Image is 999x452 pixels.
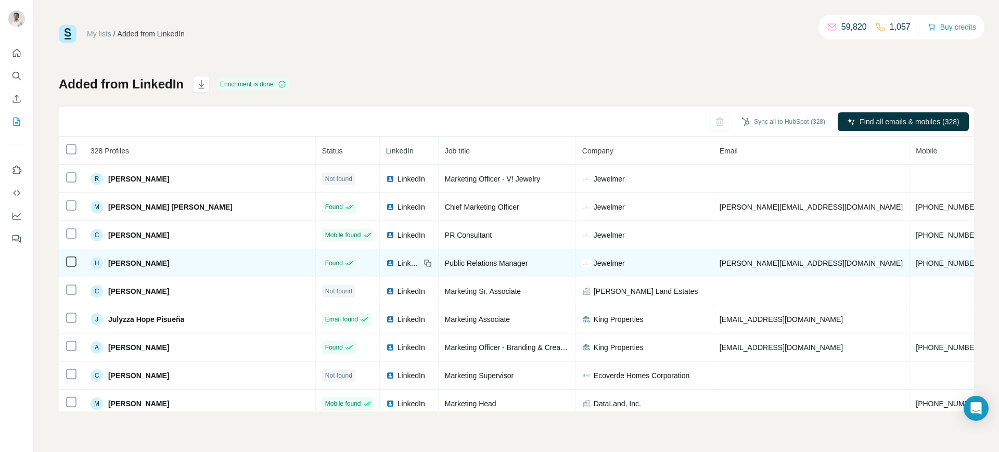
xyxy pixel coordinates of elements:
[113,29,116,39] li: /
[325,174,352,184] span: Not found
[916,343,981,352] span: [PHONE_NUMBER]
[87,30,111,38] a: My lists
[916,259,981,267] span: [PHONE_NUMBER]
[8,229,25,248] button: Feedback
[108,202,233,212] span: [PERSON_NAME] [PERSON_NAME]
[445,287,521,295] span: Marketing Sr. Associate
[386,371,394,380] img: LinkedIn logo
[594,174,625,184] span: Jewelmer
[91,257,103,269] div: H
[386,287,394,295] img: LinkedIn logo
[928,20,976,34] button: Buy credits
[445,147,470,155] span: Job title
[582,203,591,211] img: company-logo
[582,259,591,267] img: company-logo
[582,315,591,324] img: company-logo
[108,174,169,184] span: [PERSON_NAME]
[398,230,425,240] span: LinkedIn
[386,399,394,408] img: LinkedIn logo
[59,76,184,93] h1: Added from LinkedIn
[8,161,25,179] button: Use Surfe on LinkedIn
[594,342,644,353] span: King Properties
[594,258,625,268] span: Jewelmer
[445,399,496,408] span: Marketing Head
[91,313,103,326] div: J
[108,286,169,296] span: [PERSON_NAME]
[398,342,425,353] span: LinkedIn
[445,315,510,324] span: Marketing Associate
[325,399,361,408] span: Mobile found
[108,258,169,268] span: [PERSON_NAME]
[720,203,903,211] span: [PERSON_NAME][EMAIL_ADDRESS][DOMAIN_NAME]
[582,147,613,155] span: Company
[398,174,425,184] span: LinkedIn
[594,230,625,240] span: Jewelmer
[325,230,361,240] span: Mobile found
[322,147,343,155] span: Status
[325,259,343,268] span: Found
[916,203,981,211] span: [PHONE_NUMBER]
[445,371,514,380] span: Marketing Supervisor
[91,285,103,298] div: C
[720,315,843,324] span: [EMAIL_ADDRESS][DOMAIN_NAME]
[860,117,959,127] span: Find all emails & mobiles (328)
[108,230,169,240] span: [PERSON_NAME]
[841,21,867,33] p: 59,820
[594,314,644,325] span: King Properties
[445,203,519,211] span: Chief Marketing Officer
[217,78,289,91] div: Enrichment is done
[398,398,425,409] span: LinkedIn
[445,231,492,239] span: PR Consultant
[91,147,129,155] span: 328 Profiles
[8,10,25,27] img: Avatar
[916,399,981,408] span: [PHONE_NUMBER]
[108,342,169,353] span: [PERSON_NAME]
[398,286,425,296] span: LinkedIn
[582,343,591,352] img: company-logo
[91,229,103,241] div: C
[398,314,425,325] span: LinkedIn
[8,89,25,108] button: Enrich CSV
[890,21,911,33] p: 1,057
[8,67,25,85] button: Search
[838,112,969,131] button: Find all emails & mobiles (328)
[386,231,394,239] img: LinkedIn logo
[386,175,394,183] img: LinkedIn logo
[8,44,25,62] button: Quick start
[118,29,185,39] div: Added from LinkedIn
[594,286,698,296] span: [PERSON_NAME] Land Estates
[582,175,591,183] img: company-logo
[8,184,25,202] button: Use Surfe API
[582,231,591,239] img: company-logo
[108,370,169,381] span: [PERSON_NAME]
[734,114,832,130] button: Sync all to HubSpot (328)
[386,259,394,267] img: LinkedIn logo
[445,259,528,267] span: Public Relations Manager
[386,315,394,324] img: LinkedIn logo
[325,343,343,352] span: Found
[386,203,394,211] img: LinkedIn logo
[594,202,625,212] span: Jewelmer
[594,370,689,381] span: Ecoverde Homes Corporation
[325,315,358,324] span: Email found
[398,258,420,268] span: LinkedIn
[108,314,184,325] span: Julyzza Hope Pisueña
[59,25,76,43] img: Surfe Logo
[108,398,169,409] span: [PERSON_NAME]
[720,343,843,352] span: [EMAIL_ADDRESS][DOMAIN_NAME]
[325,287,352,296] span: Not found
[916,147,937,155] span: Mobile
[720,147,738,155] span: Email
[398,370,425,381] span: LinkedIn
[325,202,343,212] span: Found
[398,202,425,212] span: LinkedIn
[91,369,103,382] div: C
[8,112,25,131] button: My lists
[91,341,103,354] div: A
[91,397,103,410] div: M
[386,147,414,155] span: LinkedIn
[91,201,103,213] div: M
[720,259,903,267] span: [PERSON_NAME][EMAIL_ADDRESS][DOMAIN_NAME]
[386,343,394,352] img: LinkedIn logo
[325,371,352,380] span: Not found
